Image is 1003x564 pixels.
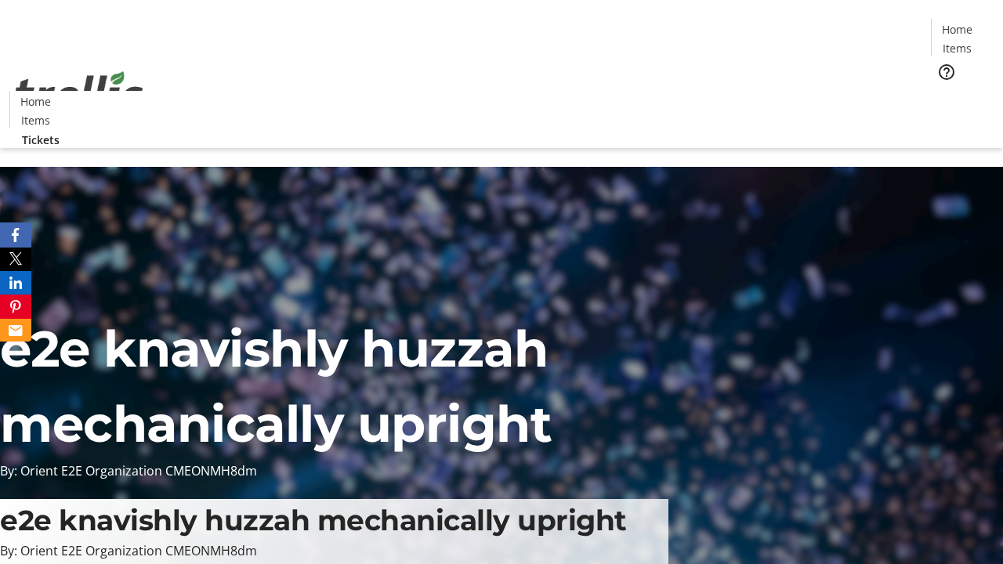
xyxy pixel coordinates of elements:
span: Items [943,40,972,56]
a: Home [10,93,60,110]
span: Home [942,21,972,38]
a: Items [932,40,982,56]
span: Tickets [943,91,981,107]
span: Items [21,112,50,128]
img: Orient E2E Organization CMEONMH8dm's Logo [9,54,149,132]
span: Tickets [22,132,60,148]
button: Help [931,56,962,88]
a: Tickets [931,91,994,107]
span: Home [20,93,51,110]
a: Items [10,112,60,128]
a: Tickets [9,132,72,148]
a: Home [932,21,982,38]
